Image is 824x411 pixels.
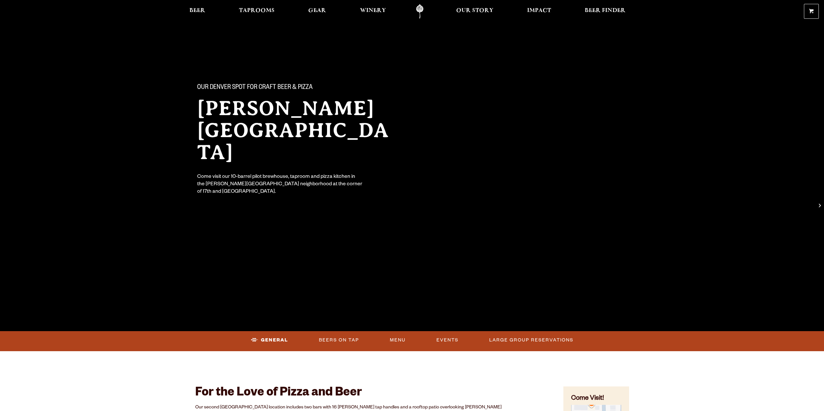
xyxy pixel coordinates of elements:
a: Our Story [452,4,498,19]
span: Winery [360,8,386,13]
a: Large Group Reservations [487,333,576,348]
span: Our Story [456,8,493,13]
span: Taprooms [239,8,275,13]
span: Beer [189,8,205,13]
a: Menu [387,333,408,348]
h2: For the Love of Pizza and Beer [195,386,547,401]
a: Winery [356,4,390,19]
a: Gear [304,4,330,19]
a: General [248,333,291,348]
a: Odell Home [408,4,432,19]
h4: Come Visit! [571,394,621,404]
span: Gear [308,8,326,13]
a: Beer Finder [581,4,630,19]
a: Beers On Tap [316,333,362,348]
a: Taprooms [235,4,279,19]
a: Beer [185,4,209,19]
a: Events [434,333,461,348]
a: Impact [523,4,555,19]
span: Beer Finder [585,8,626,13]
span: Our Denver spot for craft beer & pizza [197,84,313,92]
div: Come visit our 10-barrel pilot brewhouse, taproom and pizza kitchen in the [PERSON_NAME][GEOGRAPH... [197,174,363,196]
span: Impact [527,8,551,13]
h2: [PERSON_NAME][GEOGRAPHIC_DATA] [197,97,399,163]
